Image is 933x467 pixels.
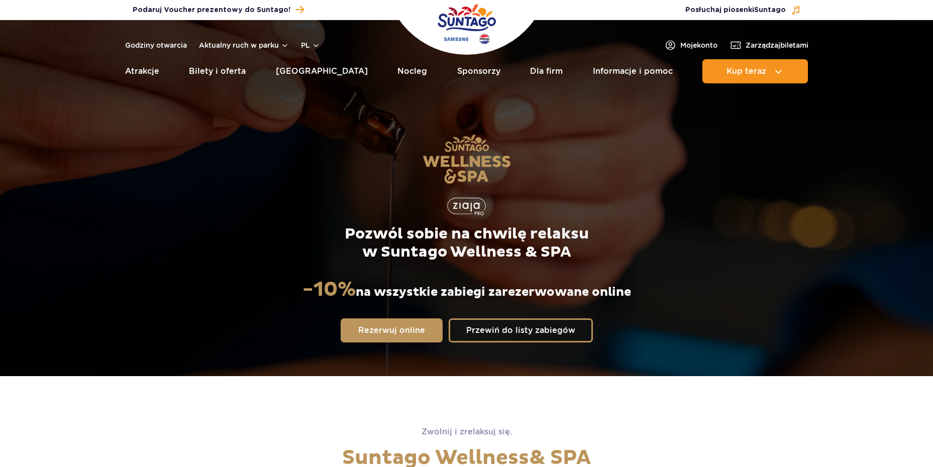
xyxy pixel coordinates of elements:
a: [GEOGRAPHIC_DATA] [276,59,368,83]
a: Informacje i pomoc [593,59,673,83]
button: Aktualny ruch w parku [199,41,289,49]
p: Pozwól sobie na chwilę relaksu w Suntago Wellness & SPA [302,225,631,261]
a: Zarządzajbiletami [730,39,808,51]
a: Przewiń do listy zabiegów [449,318,593,342]
img: Suntago Wellness & SPA [423,134,511,184]
a: Nocleg [397,59,427,83]
p: na wszystkie zabiegi zarezerwowane online [302,277,631,302]
a: Atrakcje [125,59,159,83]
strong: -10% [302,277,356,302]
span: Podaruj Voucher prezentowy do Suntago! [133,5,290,15]
span: Zwolnij i zrelaksuj się. [422,427,512,436]
a: Podaruj Voucher prezentowy do Suntago! [133,3,304,17]
a: Rezerwuj online [341,318,443,342]
span: Suntago [754,7,786,14]
a: Mojekonto [664,39,717,51]
span: Posłuchaj piosenki [685,5,786,15]
button: Posłuchaj piosenkiSuntago [685,5,801,15]
button: Kup teraz [702,59,808,83]
a: Dla firm [530,59,563,83]
span: Moje konto [680,40,717,50]
span: Rezerwuj online [358,326,425,334]
span: Zarządzaj biletami [746,40,808,50]
span: Przewiń do listy zabiegów [466,326,575,334]
span: Kup teraz [727,67,766,76]
a: Bilety i oferta [189,59,246,83]
a: Sponsorzy [457,59,500,83]
button: pl [301,40,320,50]
a: Godziny otwarcia [125,40,187,50]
